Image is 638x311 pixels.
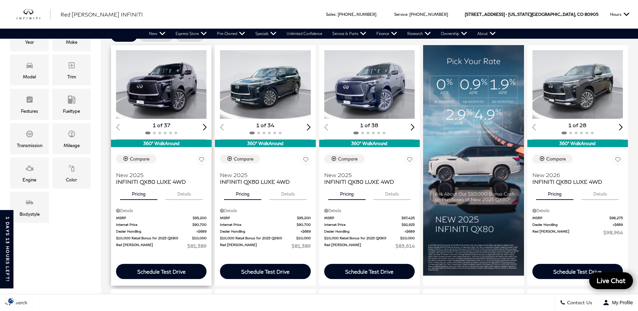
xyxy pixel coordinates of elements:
a: Red [PERSON_NAME] $81,389 [220,242,310,249]
nav: Main Navigation [144,29,501,39]
span: $689 [196,229,207,234]
a: New [144,29,171,39]
div: Schedule Test Drive - INFINITI QX80 LUXE 4WD [116,264,207,279]
span: Bodystyle [26,197,34,210]
button: Compare Vehicle [532,154,573,163]
div: Compare [130,156,150,162]
a: Internet Price $92,925 [324,222,415,227]
span: Transmission [26,128,34,142]
button: Save Vehicle [613,154,623,167]
img: 2025 INFINITI QX80 LUXE 4WD 1 [220,50,311,119]
div: 1 / 2 [116,50,208,119]
span: Search [10,300,27,306]
div: 1 of 28 [532,122,623,129]
span: My Profile [609,300,633,305]
span: Sales [326,12,336,17]
div: FueltypeFueltype [52,89,91,120]
a: New 2025INFINITI QX80 LUXE 4WD [324,167,415,185]
div: Pricing Details - INFINITI QX80 LUXE 4WD [532,208,623,214]
span: New 2026 [532,172,618,178]
a: New 2025INFINITI QX80 LUXE 4WD [116,167,207,185]
button: details tab [581,185,619,200]
div: 1 / 2 [220,50,311,119]
span: INFINITI QX80 LUXE 4WD [324,178,410,185]
span: New 2025 [220,172,305,178]
span: $90,700 [192,222,207,227]
div: 360° WalkAround [215,140,315,147]
div: Next slide [203,124,207,130]
span: Red [PERSON_NAME] [532,229,603,236]
div: Schedule Test Drive [241,268,290,275]
span: $98,964 [603,229,623,236]
a: [STREET_ADDRESS] • [US_STATE][GEOGRAPHIC_DATA], CO 80905 [465,12,598,17]
div: Fueltype [63,107,80,115]
span: Color [68,163,76,176]
span: Features [26,94,34,107]
a: Internet Price $90,700 [220,222,310,227]
a: Red [PERSON_NAME] $98,964 [532,229,623,236]
div: Compare [338,156,358,162]
span: $90,700 [297,222,311,227]
div: Schedule Test Drive - INFINITI QX80 LUXE 4WD [324,264,415,279]
a: [PHONE_NUMBER] [338,12,376,17]
button: Open user profile menu [598,294,638,311]
div: 1 of 37 [116,122,207,129]
div: Pricing Details - INFINITI QX80 LUXE 4WD [324,208,415,214]
span: New 2025 [324,172,410,178]
span: Trim [68,60,76,73]
div: Pricing Details - INFINITI QX80 LUXE 4WD [220,208,310,214]
span: Service [394,12,407,17]
a: Express Store [171,29,212,39]
a: Red [PERSON_NAME] $81,389 [116,242,207,249]
div: Schedule Test Drive - INFINITI QX80 LUXE 4WD [220,264,310,279]
a: Dealer Handling $689 [324,229,415,234]
div: Next slide [307,124,311,130]
a: MSRP $95,200 [220,215,310,220]
img: INFINITI [17,9,50,20]
a: Finance [371,29,402,39]
div: Pricing Details - INFINITI QX80 LUXE 4WD [116,208,207,214]
div: Year [25,38,34,46]
img: 2026 INFINITI QX80 LUXE 4WD 1 [532,50,624,119]
div: 1 of 34 [220,122,310,129]
span: Model [26,60,34,73]
div: Next slide [619,124,623,130]
a: Unlimited Confidence [282,29,327,39]
span: INFINITI QX80 LUXE 4WD [220,178,305,185]
span: : [336,12,337,17]
span: $10,000 [192,236,207,241]
span: $97,425 [402,215,415,220]
span: $81,389 [187,242,207,249]
span: $10,000 Retail Bonus for 2025 QX80! [220,236,296,241]
span: Contact Us [565,300,592,306]
button: details tab [165,185,203,200]
a: MSRP $98,275 [532,215,623,220]
div: TrimTrim [52,55,91,85]
span: Live Chat [593,276,629,285]
div: Trim [67,73,76,80]
div: Bodystyle [20,210,40,218]
div: 1 / 2 [532,50,624,119]
button: pricing tab [224,185,261,200]
a: Service & Parts [327,29,371,39]
div: BodystyleBodystyle [10,192,49,223]
span: $689 [613,222,623,227]
div: 360° WalkAround [319,140,420,147]
a: MSRP $95,200 [116,215,207,220]
div: Compare [234,156,254,162]
button: details tab [373,185,411,200]
span: $95,200 [193,215,207,220]
span: $689 [405,229,415,234]
span: Internet Price [324,222,402,227]
div: 360° WalkAround [111,140,212,147]
span: Dealer Handling [220,229,300,234]
a: Dealer Handling $689 [220,229,310,234]
div: Engine [23,176,36,183]
div: Schedule Test Drive [137,268,186,275]
button: pricing tab [120,185,157,200]
span: $95,200 [297,215,311,220]
a: Red [PERSON_NAME] INFINITI [61,10,143,19]
span: $10,000 Retail Bonus for 2025 QX80! [324,236,400,241]
a: Live Chat [589,272,633,289]
div: Schedule Test Drive [345,268,393,275]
